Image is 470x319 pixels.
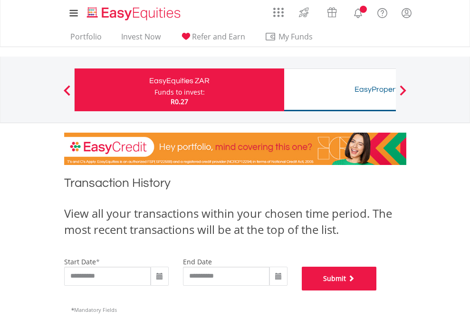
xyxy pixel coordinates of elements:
[67,32,106,47] a: Portfolio
[393,90,412,99] button: Next
[64,133,406,165] img: EasyCredit Promotion Banner
[346,2,370,21] a: Notifications
[273,7,284,18] img: grid-menu-icon.svg
[80,74,278,87] div: EasyEquities ZAR
[192,31,245,42] span: Refer and Earn
[176,32,249,47] a: Refer and Earn
[370,2,394,21] a: FAQ's and Support
[318,2,346,20] a: Vouchers
[324,5,340,20] img: vouchers-v2.svg
[296,5,312,20] img: thrive-v2.svg
[58,90,77,99] button: Previous
[183,257,212,266] label: end date
[302,267,377,290] button: Submit
[154,87,205,97] div: Funds to invest:
[64,257,96,266] label: start date
[71,306,117,313] span: Mandatory Fields
[83,2,184,21] a: Home page
[265,30,327,43] span: My Funds
[267,2,290,18] a: AppsGrid
[64,205,406,238] div: View all your transactions within your chosen time period. The most recent transactions will be a...
[394,2,419,23] a: My Profile
[117,32,164,47] a: Invest Now
[64,174,406,196] h1: Transaction History
[171,97,188,106] span: R0.27
[85,6,184,21] img: EasyEquities_Logo.png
